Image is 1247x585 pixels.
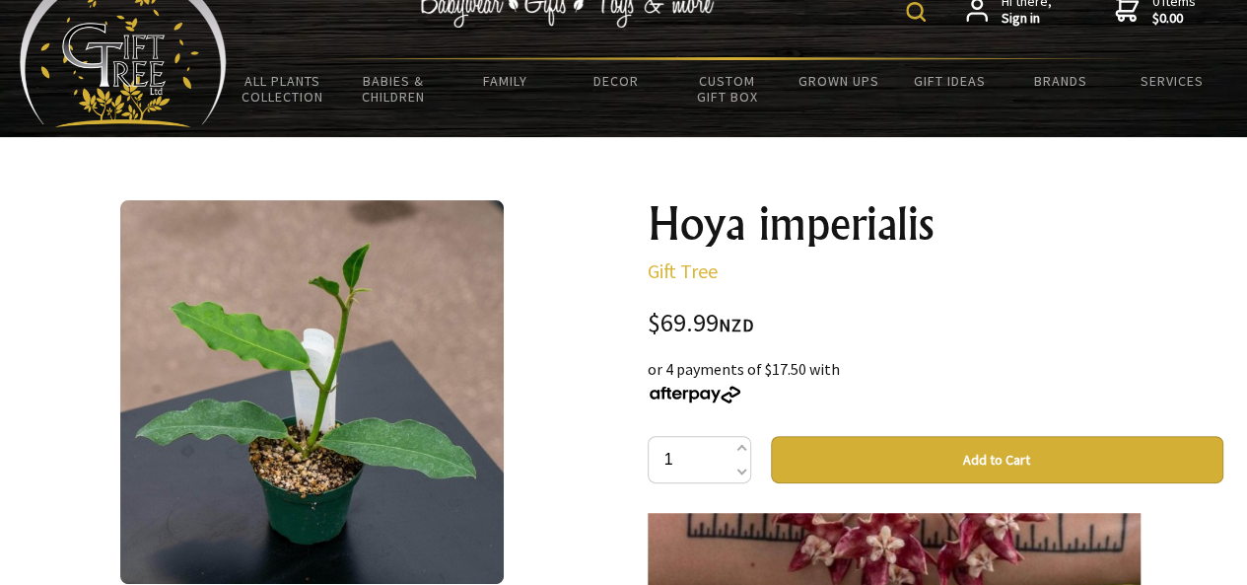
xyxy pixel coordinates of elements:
a: Custom Gift Box [671,60,783,117]
strong: $0.00 [1152,10,1196,28]
a: Babies & Children [338,60,450,117]
a: Decor [560,60,671,102]
h1: Hoya imperialis [648,200,1223,248]
img: Afterpay [648,386,742,403]
img: product search [906,2,926,22]
a: All Plants Collection [227,60,338,117]
img: Hoya imperialis [120,200,504,584]
a: Gift Ideas [894,60,1005,102]
a: Family [450,60,561,102]
div: $69.99 [648,311,1223,337]
strong: Sign in [1002,10,1052,28]
span: NZD [719,314,754,336]
div: or 4 payments of $17.50 with [648,357,1223,404]
a: Gift Tree [648,258,718,283]
a: Grown Ups [783,60,894,102]
a: Brands [1005,60,1116,102]
button: Add to Cart [771,436,1223,483]
a: Services [1116,60,1227,102]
